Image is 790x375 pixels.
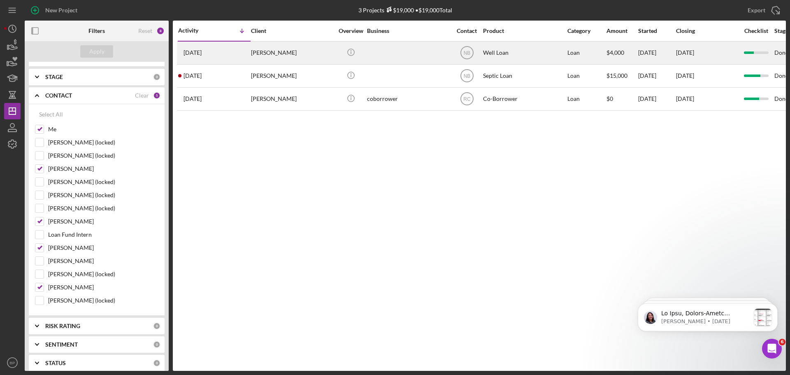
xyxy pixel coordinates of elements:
b: CONTACT [45,92,72,99]
text: NB [463,50,470,56]
text: RC [463,96,471,102]
label: Me [48,125,158,133]
div: New Project [45,2,77,19]
div: Category [567,28,606,34]
span: 6 [779,339,785,345]
div: Started [638,28,675,34]
div: [DATE] [638,42,675,64]
div: Co-Borrower [483,88,565,110]
div: Product [483,28,565,34]
div: Select All [39,106,63,123]
time: 2024-05-20 18:43 [184,72,202,79]
div: 8 [156,27,165,35]
div: Well Loan [483,42,565,64]
div: Apply [89,45,105,58]
time: [DATE] [676,49,694,56]
label: [PERSON_NAME] (locked) [48,270,158,278]
text: NB [463,73,470,79]
div: Export [748,2,765,19]
time: 2025-01-10 02:55 [184,49,202,56]
div: 0 [153,341,160,348]
label: [PERSON_NAME] [48,244,158,252]
div: Clear [135,92,149,99]
b: SENTIMENT [45,341,78,348]
div: [PERSON_NAME] [251,65,333,87]
div: Loan [567,88,606,110]
label: [PERSON_NAME] (locked) [48,191,158,199]
div: Client [251,28,333,34]
label: [PERSON_NAME] [48,217,158,226]
time: 2024-05-06 15:15 [184,95,202,102]
button: Select All [35,106,67,123]
div: [PERSON_NAME] [251,42,333,64]
div: Activity [178,27,214,34]
label: [PERSON_NAME] [48,257,158,265]
b: RISK RATING [45,323,80,329]
time: [DATE] [676,95,694,102]
div: $19,000 [384,7,414,14]
div: 0 [153,73,160,81]
b: Filters [88,28,105,34]
div: Overview [335,28,366,34]
div: Loan [567,65,606,87]
div: Septic Loan [483,65,565,87]
div: $15,000 [606,65,637,87]
label: [PERSON_NAME] (locked) [48,178,158,186]
div: coborrower [367,88,449,110]
div: 3 Projects • $19,000 Total [358,7,452,14]
iframe: Intercom notifications message [625,287,790,353]
text: BP [10,361,15,365]
p: Message from Christina, sent 26w ago [36,31,125,38]
div: Checklist [739,28,774,34]
div: 0 [153,359,160,367]
button: Apply [80,45,113,58]
div: 5 [153,92,160,99]
button: BP [4,354,21,371]
label: [PERSON_NAME] (locked) [48,151,158,160]
b: STATUS [45,360,66,366]
button: Export [739,2,786,19]
div: Amount [606,28,637,34]
label: [PERSON_NAME] (locked) [48,138,158,147]
time: [DATE] [676,72,694,79]
div: [DATE] [638,88,675,110]
div: Reset [138,28,152,34]
div: [PERSON_NAME] [251,88,333,110]
div: Loan [567,42,606,64]
div: Contact [451,28,482,34]
div: [DATE] [638,65,675,87]
label: [PERSON_NAME] [48,283,158,291]
label: [PERSON_NAME] (locked) [48,204,158,212]
div: $4,000 [606,42,637,64]
label: [PERSON_NAME] [48,165,158,173]
label: Loan Fund Intern [48,231,158,239]
div: $0 [606,88,637,110]
iframe: Intercom live chat [762,339,782,359]
div: Business [367,28,449,34]
label: [PERSON_NAME] (locked) [48,296,158,305]
button: New Project [25,2,86,19]
b: STAGE [45,74,63,80]
div: Closing [676,28,738,34]
div: 0 [153,322,160,330]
